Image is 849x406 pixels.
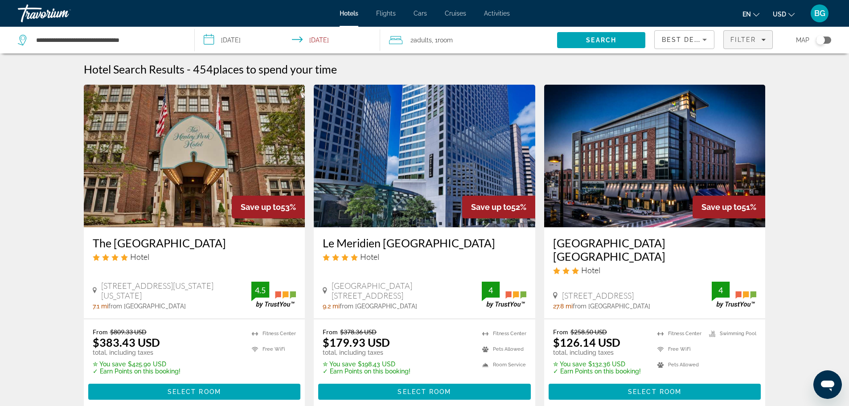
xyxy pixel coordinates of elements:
button: User Menu [808,4,831,23]
input: Search hotel destination [35,33,181,47]
button: Select Room [318,384,531,400]
img: TrustYou guest rating badge [482,282,526,308]
span: Room [438,37,453,44]
a: Select Room [318,386,531,396]
li: Fitness Center [247,328,296,339]
li: Free WiFi [653,344,705,355]
button: Change language [742,8,759,21]
a: Cruises [445,10,466,17]
span: en [742,11,751,18]
h3: [GEOGRAPHIC_DATA] [GEOGRAPHIC_DATA] [553,236,757,263]
span: Save up to [701,202,742,212]
div: 4.5 [251,285,269,295]
span: Select Room [168,388,221,395]
p: $425.90 USD [93,361,180,368]
p: ✓ Earn Points on this booking! [93,368,180,375]
span: Select Room [398,388,451,395]
div: 3 star Hotel [553,265,757,275]
span: BG [814,9,825,18]
a: Travorium [18,2,107,25]
span: From [553,328,568,336]
div: 53% [232,196,305,218]
span: USD [773,11,786,18]
span: From [323,328,338,336]
span: Best Deals [662,36,708,43]
li: Fitness Center [653,328,705,339]
span: Hotel [581,265,600,275]
iframe: Button to launch messaging window [813,370,842,399]
div: 4 star Hotel [323,252,526,262]
li: Pets Allowed [653,359,705,370]
span: Save up to [471,202,511,212]
span: - [187,62,191,76]
button: Select Room [549,384,761,400]
li: Fitness Center [478,328,526,339]
del: $378.36 USD [340,328,377,336]
span: places to spend your time [213,62,337,76]
a: Le Meridien [GEOGRAPHIC_DATA] [323,236,526,250]
div: 4 [482,285,500,295]
mat-select: Sort by [662,34,707,45]
div: 4 star Hotel [93,252,296,262]
button: Toggle map [809,36,831,44]
span: from [GEOGRAPHIC_DATA] [108,303,186,310]
span: 2 [410,34,432,46]
span: 7.1 mi [93,303,108,310]
span: Save up to [241,202,281,212]
span: Select Room [628,388,681,395]
button: Travelers: 2 adults, 0 children [380,27,557,53]
a: Activities [484,10,510,17]
img: TrustYou guest rating badge [251,282,296,308]
img: TrustYou guest rating badge [712,282,756,308]
del: $809.33 USD [110,328,147,336]
p: $132.36 USD [553,361,641,368]
button: Select check in and out date [195,27,381,53]
p: total, including taxes [553,349,641,356]
ins: $383.43 USD [93,336,160,349]
a: Flights [376,10,396,17]
div: 4 [712,285,730,295]
button: Select Room [88,384,301,400]
li: Swimming Pool [705,328,756,339]
img: Hyatt Place Baltimore Inner Harbor [544,85,766,227]
span: [GEOGRAPHIC_DATA][STREET_ADDRESS] [332,281,482,300]
p: $198.43 USD [323,361,410,368]
li: Free WiFi [247,344,296,355]
li: Pets Allowed [478,344,526,355]
span: Search [586,37,616,44]
span: 27.8 mi [553,303,573,310]
span: Map [796,34,809,46]
img: The Henley Park Hotel [84,85,305,227]
span: Hotel [360,252,379,262]
span: Adults [414,37,432,44]
span: [STREET_ADDRESS] [562,291,634,300]
span: 9.2 mi [323,303,340,310]
a: Select Room [549,386,761,396]
button: Change currency [773,8,795,21]
a: Hotels [340,10,358,17]
button: Search [557,32,645,48]
a: Cars [414,10,427,17]
span: ✮ You save [93,361,126,368]
a: The [GEOGRAPHIC_DATA] [93,236,296,250]
ins: $126.14 USD [553,336,620,349]
div: 52% [462,196,535,218]
ins: $179.93 USD [323,336,390,349]
span: [STREET_ADDRESS][US_STATE][US_STATE] [101,281,251,300]
img: Le Meridien Arlington [314,85,535,227]
a: Select Room [88,386,301,396]
li: Room Service [478,359,526,370]
p: ✓ Earn Points on this booking! [553,368,641,375]
h2: 454 [193,62,337,76]
p: ✓ Earn Points on this booking! [323,368,410,375]
span: Filter [730,36,756,43]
